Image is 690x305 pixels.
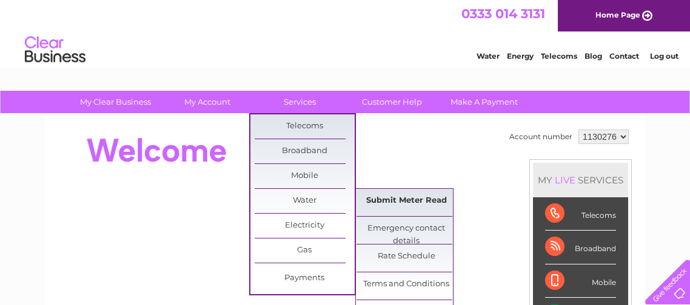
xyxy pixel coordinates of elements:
div: MY SERVICES [533,163,628,197]
a: My Clear Business [65,91,166,113]
a: Contact [609,51,639,61]
a: Customer Help [342,91,442,113]
a: Water [255,189,355,213]
div: LIVE [552,174,578,186]
a: Gas [255,238,355,263]
img: logo.png [24,31,86,68]
a: Electricity [255,214,355,238]
a: Mobile [255,164,355,188]
a: Make A Payment [434,91,534,113]
a: Log out [650,51,678,61]
a: Telecoms [255,114,355,139]
div: Broadband [545,231,616,264]
a: Telecoms [541,51,577,61]
a: Emergency contact details [357,217,457,241]
div: Clear Business is a trading name of Verastar Limited (registered in [GEOGRAPHIC_DATA] No. 3667643... [59,7,632,59]
div: Mobile [545,264,616,298]
td: Account number [506,126,575,147]
a: My Account [158,91,258,113]
a: Payments [255,266,355,290]
a: 0333 014 3131 [461,6,545,21]
a: Terms and Conditions [357,272,457,297]
a: Broadband [255,139,355,163]
a: Submit Meter Read [357,189,457,213]
a: Rate Schedule [357,244,457,269]
a: Services [250,91,350,113]
a: Energy [507,51,534,61]
div: Telecoms [545,197,616,231]
a: Water [477,51,500,61]
a: Blog [584,51,602,61]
